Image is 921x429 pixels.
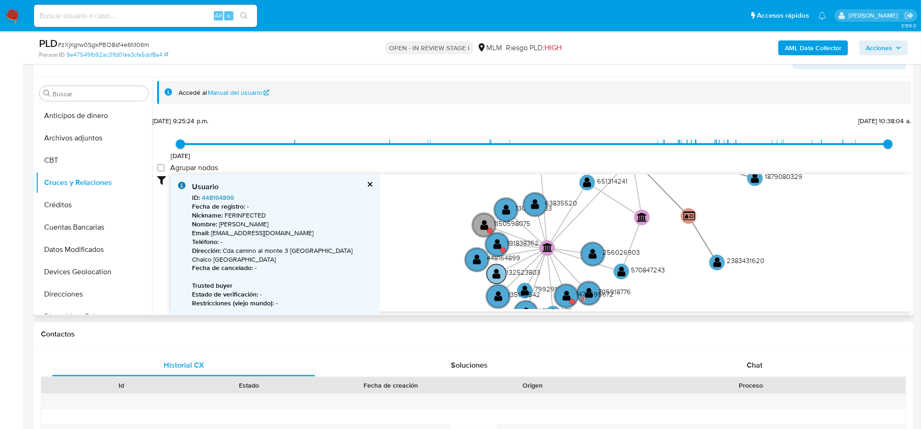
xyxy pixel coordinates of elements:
[152,116,209,125] span: [DATE] 9:25:24 p.m.
[192,182,372,192] div: Usuario
[859,116,918,125] span: [DATE] 10:38:04 a.m.
[34,10,257,22] input: Buscar usuario o caso...
[683,211,695,221] text: 
[487,253,520,263] text: 448164899
[39,51,65,59] b: Person ID
[494,290,503,302] text: 
[493,238,502,250] text: 
[36,149,152,172] button: CBT
[208,88,270,97] a: Manual del usuario
[192,193,200,202] b: ID :
[192,263,253,272] b: Fecha de cancelado :
[778,40,848,55] button: AML Data Collector
[473,254,481,265] text: 
[53,90,145,98] input: Buscar
[475,381,590,390] div: Origen
[494,218,530,228] text: 1150598075
[58,40,149,49] span: # zXjKgrw0SgkPBO8sf4e6M06m
[901,22,916,29] span: 3.156.0
[543,243,553,252] text: 
[170,163,218,172] span: Agrupar nodos
[215,11,222,20] span: Alt
[599,286,631,296] text: 705918776
[585,287,593,298] text: 
[192,246,372,264] p: Cda camino al monte 3 [GEOGRAPHIC_DATA] Chalco [GEOGRAPHIC_DATA]
[582,296,585,303] text: D
[192,211,372,220] p: FERINFECTED
[192,237,219,246] b: Teléfono :
[637,212,648,221] text: 
[39,36,58,51] b: PLD
[589,248,597,259] text: 
[192,229,372,238] p: [EMAIL_ADDRESS][DOMAIN_NAME]
[192,211,223,220] b: Nickname :
[603,247,640,257] text: 256026903
[179,88,207,97] span: Accedé al
[747,360,762,370] span: Chat
[192,381,306,390] div: Estado
[506,267,540,277] text: 132523803
[36,127,152,149] button: Archivos adjuntos
[319,381,462,390] div: Fecha de creación
[522,306,530,317] text: 
[36,172,152,194] button: Cruces y Relaciones
[713,257,722,268] text: 
[531,198,540,210] text: 
[227,11,230,20] span: s
[366,181,372,187] button: cerrar
[192,238,372,246] p: -
[502,204,510,215] text: 
[36,105,152,127] button: Anticipos de dinero
[848,11,901,20] p: cesar.gonzalez@mercadolibre.com.mx
[576,289,614,299] text: 1479695672
[192,219,217,229] b: Nombre :
[535,284,565,294] text: 79929193
[192,290,372,299] p: -
[157,164,165,172] input: Agrupar nodos
[550,308,558,319] text: 
[506,43,562,53] span: Riesgo PLD:
[64,381,179,390] div: Id
[521,285,530,296] text: 
[904,11,914,20] a: Salir
[192,202,245,211] b: Fecha de registro :
[757,11,809,20] span: Accesos rápidos
[818,12,826,20] a: Notificaciones
[477,43,502,53] div: MLM
[234,9,253,22] button: search-icon
[727,256,764,265] text: 2383431620
[192,228,209,238] b: Email :
[617,265,626,277] text: 
[202,193,234,202] a: 448164899
[480,219,489,230] text: 
[507,238,539,247] text: 191838362
[545,198,577,208] text: 63835520
[36,194,152,216] button: Créditos
[866,40,892,55] span: Acciones
[192,281,232,290] b: Trusted buyer
[192,202,372,211] p: -
[785,40,841,55] b: AML Data Collector
[192,246,221,255] b: Dirección :
[536,306,571,316] text: 1677549677
[192,299,372,308] p: -
[36,261,152,283] button: Devices Geolocation
[164,360,204,370] span: Historial CX
[36,305,152,328] button: Dispositivos Point
[544,42,562,53] span: HIGH
[192,220,372,229] p: [PERSON_NAME]
[563,290,571,301] text: 
[603,381,899,390] div: Proceso
[192,298,274,308] b: Restricciones (viejo mundo) :
[508,290,541,299] text: 135145542
[751,172,759,184] text: 
[563,307,595,317] text: 811408589
[36,283,152,305] button: Direcciones
[171,151,191,160] span: [DATE]
[583,177,592,188] text: 
[43,90,51,97] button: Buscar
[66,51,168,59] a: 9e47549fb92ac31fd01ea3cfa5dcf8a4
[36,238,152,261] button: Datos Modificados
[192,264,372,272] p: -
[385,41,473,54] p: OPEN - IN REVIEW STAGE I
